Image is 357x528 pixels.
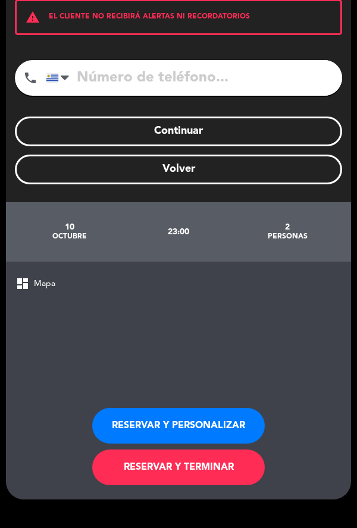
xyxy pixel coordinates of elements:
[17,10,49,24] i: warning
[46,60,342,96] input: Número de teléfono...
[15,276,30,291] span: dashboard
[46,61,74,95] div: Uruguay: +598
[124,211,233,253] div: 23:00
[92,408,265,444] button: RESERVAR Y PERSONALIZAR
[15,222,124,232] div: 10
[34,277,55,291] span: Mapa
[233,222,342,232] div: 2
[15,155,342,184] button: Volver
[233,232,342,241] div: personas
[15,117,342,146] button: Continuar
[23,71,37,85] i: phone
[92,450,265,485] button: RESERVAR Y TERMINAR
[15,232,124,241] div: octubre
